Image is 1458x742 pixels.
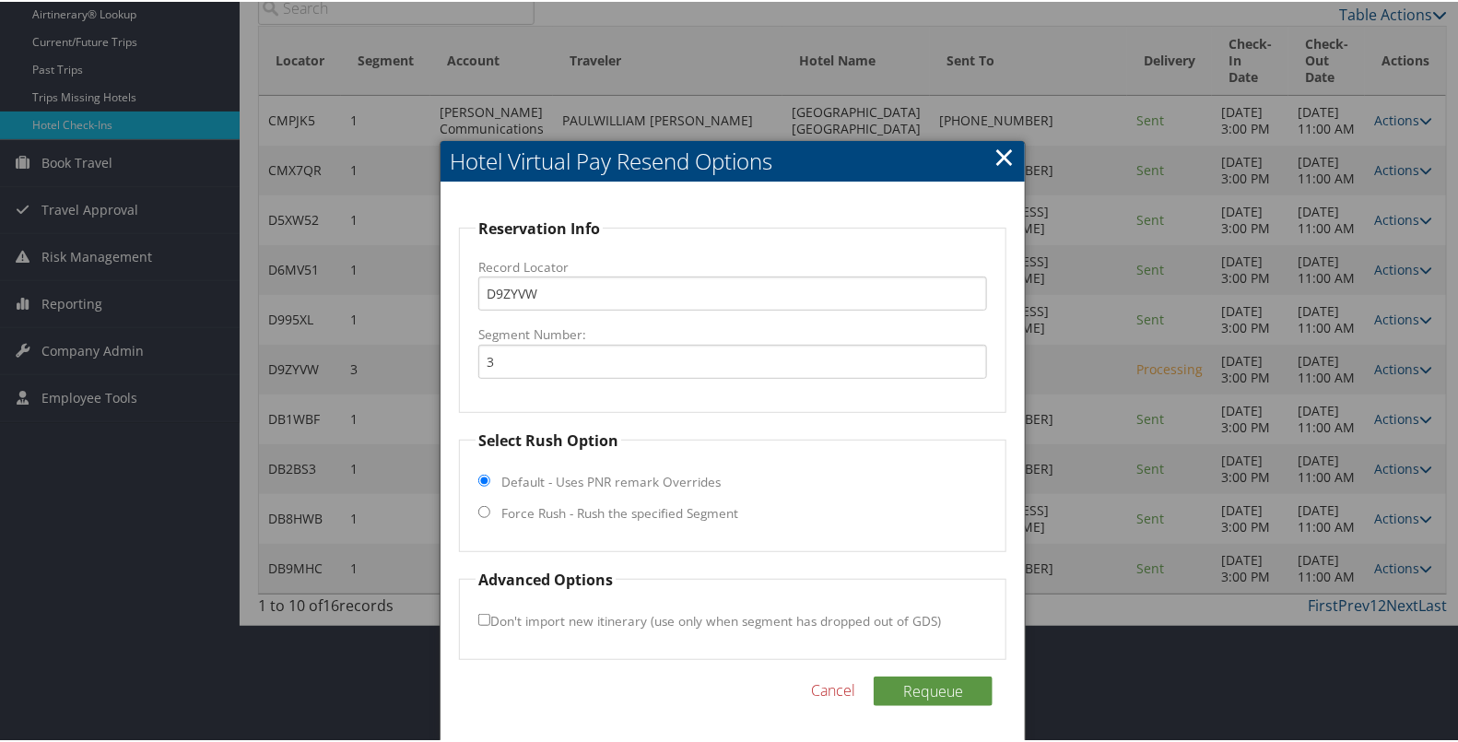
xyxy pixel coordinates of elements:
[478,602,941,636] label: Don't import new itinerary (use only when segment has dropped out of GDS)
[476,216,603,238] legend: Reservation Info
[874,675,993,704] button: Requeue
[478,324,987,342] label: Segment Number:
[811,677,855,700] a: Cancel
[501,502,738,521] label: Force Rush - Rush the specified Segment
[501,471,721,489] label: Default - Uses PNR remark Overrides
[478,256,987,275] label: Record Locator
[476,567,616,589] legend: Advanced Options
[476,428,621,450] legend: Select Rush Option
[478,612,490,624] input: Don't import new itinerary (use only when segment has dropped out of GDS)
[441,139,1025,180] h2: Hotel Virtual Pay Resend Options
[994,136,1015,173] a: Close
